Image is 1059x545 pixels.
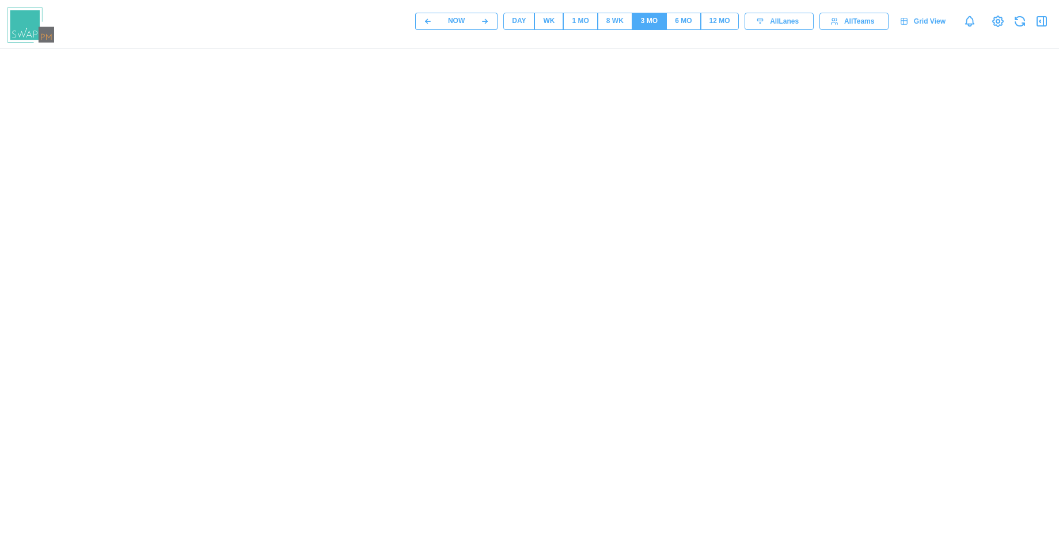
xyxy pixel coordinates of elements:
[990,13,1006,29] a: View Project
[701,13,739,30] button: 12 MO
[844,13,874,29] span: All Teams
[666,13,700,30] button: 6 MO
[598,13,632,30] button: 8 WK
[512,16,526,27] div: DAY
[503,13,534,30] button: DAY
[1012,13,1028,29] button: Refresh Grid
[448,16,465,27] div: NOW
[709,16,730,27] div: 12 MO
[914,13,946,29] span: Grid View
[572,16,589,27] div: 1 MO
[641,16,658,27] div: 3 MO
[819,13,889,30] button: AllTeams
[632,13,666,30] button: 3 MO
[543,16,555,27] div: WK
[960,12,980,31] a: Notifications
[1034,13,1050,29] button: Open Drawer
[745,13,814,30] button: AllLanes
[770,13,799,29] span: All Lanes
[563,13,597,30] button: 1 MO
[894,13,954,30] a: Grid View
[606,16,624,27] div: 8 WK
[534,13,563,30] button: WK
[440,13,473,30] button: NOW
[7,7,54,43] img: Swap PM Logo
[675,16,692,27] div: 6 MO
